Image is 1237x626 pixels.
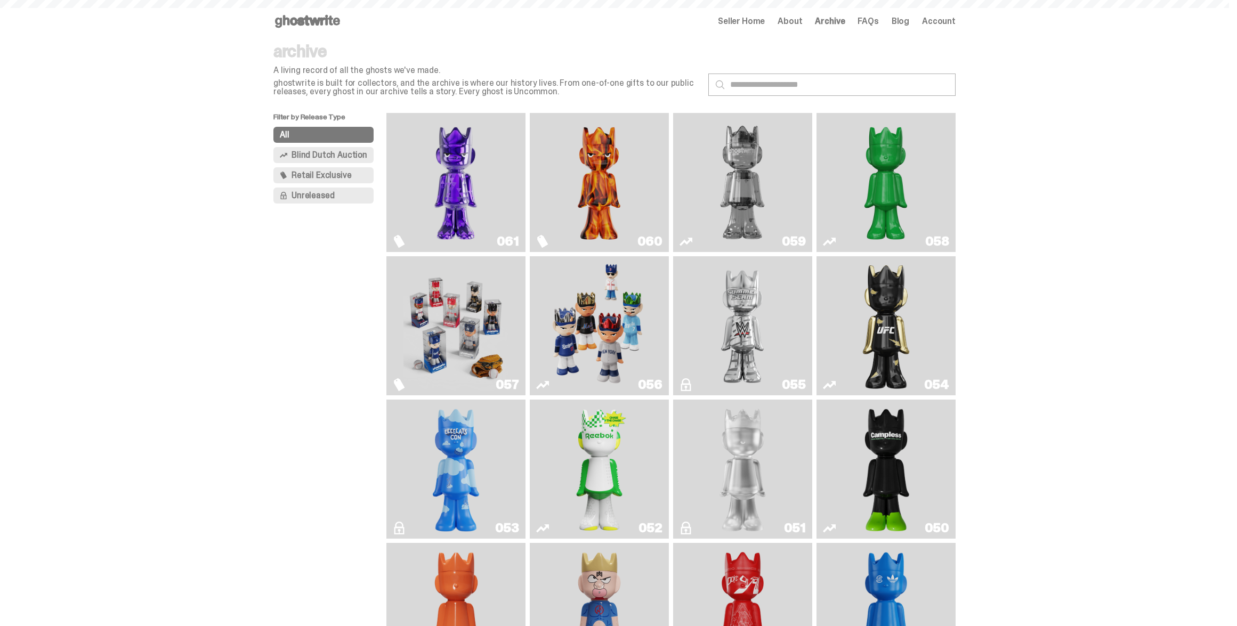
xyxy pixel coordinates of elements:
a: LLLoyalty [680,404,806,534]
a: Ruby [823,261,949,391]
a: Seller Home [718,17,765,26]
div: 059 [782,235,806,248]
img: Always On Fire [547,117,651,248]
a: Court Victory [536,404,662,534]
p: ghostwrite is built for collectors, and the archive is where our history lives. From one-of-one g... [273,79,700,96]
button: Retail Exclusive [273,167,374,183]
a: Campless [823,404,949,534]
a: I Was There SummerSlam [680,261,806,391]
p: Filter by Release Type [273,113,386,127]
div: 051 [784,522,806,534]
a: Fantasy [393,117,519,248]
img: ghooooost [428,404,484,534]
img: Schrödinger's ghost: Sunday Green [834,117,938,248]
span: Retail Exclusive [292,171,351,180]
img: Campless [858,404,915,534]
a: Game Face (2025) [393,261,519,391]
p: archive [273,43,700,60]
div: 054 [924,378,949,391]
a: Archive [815,17,845,26]
button: Unreleased [273,188,374,204]
a: Account [922,17,956,26]
div: 058 [925,235,949,248]
button: Blind Dutch Auction [273,147,374,163]
a: About [778,17,802,26]
a: Two [680,117,806,248]
div: 056 [638,378,662,391]
div: 052 [638,522,662,534]
img: Game Face (2025) [547,261,651,391]
div: 057 [496,378,519,391]
div: 053 [495,522,519,534]
div: 050 [925,522,949,534]
img: LLLoyalty [715,404,771,534]
a: ghooooost [393,404,519,534]
button: All [273,127,374,143]
a: Game Face (2025) [536,261,662,391]
a: Always On Fire [536,117,662,248]
div: 055 [782,378,806,391]
p: A living record of all the ghosts we've made. [273,66,700,75]
img: Ruby [858,261,915,391]
div: 061 [497,235,519,248]
span: Unreleased [292,191,334,200]
img: Fantasy [403,117,508,248]
div: 060 [637,235,662,248]
a: FAQs [858,17,878,26]
a: Schrödinger's ghost: Sunday Green [823,117,949,248]
img: Game Face (2025) [403,261,508,391]
img: Court Victory [571,404,628,534]
img: Two [690,117,795,248]
span: All [280,131,289,139]
img: I Was There SummerSlam [690,261,795,391]
a: Blog [892,17,909,26]
span: Blind Dutch Auction [292,151,367,159]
